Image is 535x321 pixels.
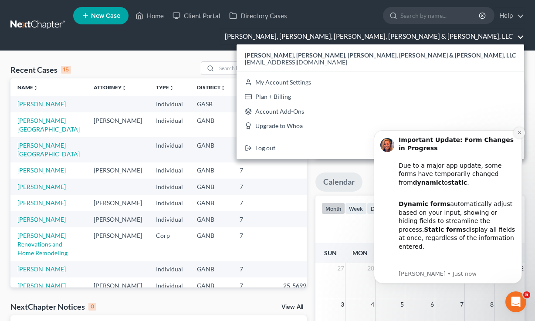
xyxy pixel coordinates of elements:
td: Individual [149,112,190,137]
img: Profile image for Kelly [10,159,27,176]
td: 7 [233,261,276,277]
td: Corp [149,227,190,261]
i: unfold_more [33,85,38,91]
span: 5 [400,299,405,310]
button: Dismiss notification [153,10,164,21]
a: [PERSON_NAME] [17,265,66,273]
div: 0 [88,303,96,311]
a: Directory Cases [225,8,291,24]
div: [PERSON_NAME] [31,199,81,209]
button: Help [116,241,174,276]
td: 7 [233,195,276,211]
div: • Just now [83,71,112,80]
div: [PERSON_NAME] [31,103,81,112]
a: Districtunfold_more [197,84,226,91]
a: Calendar [315,172,362,192]
td: GANB [190,137,233,162]
span: 4 [370,299,375,310]
img: Profile image for Lindsey [10,30,27,47]
td: [PERSON_NAME] [87,112,149,137]
td: 7 [233,277,276,294]
div: [PERSON_NAME], [PERSON_NAME], [PERSON_NAME], [PERSON_NAME] & [PERSON_NAME], LLC [237,44,524,159]
a: [PERSON_NAME] [17,216,66,223]
img: Profile image for Kelly [10,62,27,79]
a: [PERSON_NAME], [PERSON_NAME], [PERSON_NAME], [PERSON_NAME] & [PERSON_NAME], LLC [220,29,524,44]
span: 27 [336,263,345,274]
td: GANB [190,261,233,277]
a: Log out [237,141,524,155]
span: Home [20,263,38,269]
div: • [DATE] [83,135,108,144]
i: unfold_more [122,85,127,91]
button: Send us a message [40,214,134,232]
td: GANB [190,162,233,179]
div: • [DATE] [83,167,108,176]
td: 25-56993 [276,277,318,294]
a: Attorneyunfold_more [94,84,127,91]
span: 5 [523,291,530,298]
input: Search by name... [400,7,480,24]
span: 7 [459,299,464,310]
td: 7 [233,227,276,261]
a: Help [495,8,524,24]
a: Plan + Billing [237,89,524,104]
h1: Messages [64,3,112,18]
td: 13 [233,96,276,112]
span: Mon [352,249,368,257]
td: [PERSON_NAME] [87,211,149,227]
td: Individual [149,277,190,294]
a: [PERSON_NAME] [17,166,66,174]
i: unfold_more [169,85,174,91]
td: Individual [149,211,190,227]
iframe: Intercom live chat [505,291,526,312]
img: Profile image for Emma [10,94,27,112]
td: Individual [149,195,190,211]
td: 7 [233,137,276,162]
td: [PERSON_NAME] [87,162,149,179]
button: Messages [58,241,116,276]
a: [PERSON_NAME] [17,199,66,206]
td: 7 [233,179,276,195]
span: Sun [324,249,337,257]
p: Message from Kelly, sent Just now [38,153,155,161]
td: 7 [233,112,276,137]
img: Profile image for Kelly [10,126,27,144]
button: month [322,203,345,214]
td: [PERSON_NAME] [87,195,149,211]
td: GANB [190,179,233,195]
span: New Case [91,13,120,19]
a: Home [131,8,168,24]
span: 8 [489,299,494,310]
td: GANB [190,211,233,227]
div: [PERSON_NAME] [31,71,81,80]
a: Account Add-Ons [237,104,524,119]
strong: [PERSON_NAME], [PERSON_NAME], [PERSON_NAME], [PERSON_NAME] & [PERSON_NAME], LLC [245,51,516,59]
img: Profile image for Spencer [10,191,27,208]
input: Search by name... [217,62,278,74]
td: Individual [149,137,190,162]
a: [PERSON_NAME] Renovations and Home Remodeling [17,232,68,257]
div: NextChapter Notices [10,301,96,312]
i: unfold_more [220,85,226,91]
td: GANB [190,227,233,261]
a: View All [281,304,303,310]
a: Client Portal [168,8,225,24]
td: GASB [190,96,233,112]
a: [PERSON_NAME] [17,282,66,289]
td: Individual [149,179,190,195]
div: [PERSON_NAME] [31,135,81,144]
div: [PERSON_NAME] [31,167,81,176]
span: Messages [70,263,104,269]
td: 7 [233,211,276,227]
